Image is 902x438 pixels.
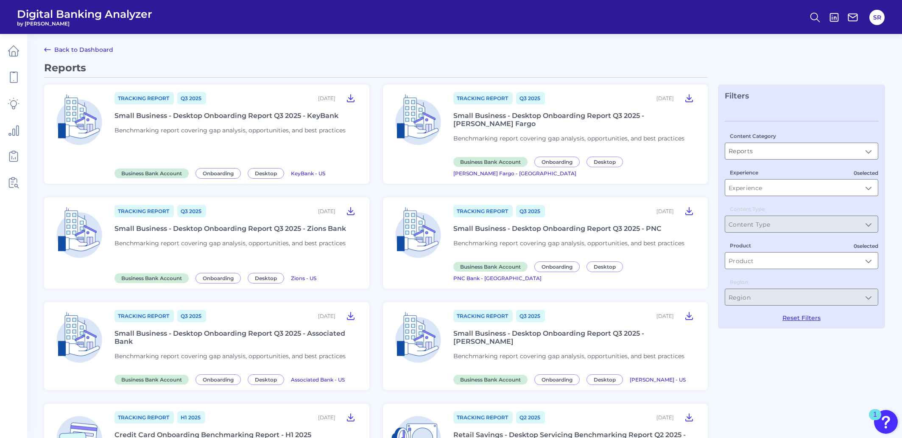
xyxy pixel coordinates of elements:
div: [DATE] [318,95,335,101]
a: Business Bank Account [453,157,531,166]
a: Tracking Report [453,205,513,217]
span: Business Bank Account [114,375,189,385]
a: Q3 2025 [177,205,206,217]
span: Desktop [586,157,623,167]
a: Q3 2025 [516,205,545,217]
input: Region [725,289,878,305]
div: Small Business - Desktop Onboarding Report Q3 2025 - [PERSON_NAME] [453,329,698,345]
span: Onboarding [534,261,580,272]
div: Small Business - Desktop Onboarding Report Q3 2025 - PNC [453,225,662,233]
a: Tracking Report [114,310,174,322]
span: Benchmarking report covering gap analysis, opportunities, and best practices [114,126,346,134]
a: Desktop [586,157,626,166]
img: Business Bank Account [51,309,108,366]
a: Business Bank Account [114,169,192,177]
span: Onboarding [195,168,241,179]
span: Zions - US [291,275,316,281]
div: [DATE] [656,208,674,214]
span: Benchmarking report covering gap analysis, opportunities, and best practices [453,352,684,360]
div: Small Business - Desktop Onboarding Report Q3 2025 - Zions Bank [114,225,346,233]
span: Business Bank Account [114,168,189,178]
a: Onboarding [534,375,583,383]
div: [DATE] [656,313,674,319]
span: Tracking Report [453,310,513,322]
span: Desktop [248,273,284,284]
a: Tracking Report [114,92,174,104]
a: Business Bank Account [114,375,192,383]
a: [PERSON_NAME] Fargo - [GEOGRAPHIC_DATA] [453,169,576,177]
a: Onboarding [195,375,244,383]
a: Associated Bank - US [291,375,345,383]
span: Desktop [586,374,623,385]
span: Benchmarking report covering gap analysis, opportunities, and best practices [453,239,684,247]
a: Q3 2025 [177,92,206,104]
span: Benchmarking report covering gap analysis, opportunities, and best practices [114,352,346,360]
a: Tracking Report [114,205,174,217]
a: Business Bank Account [114,274,192,282]
a: [PERSON_NAME] - US [630,375,686,383]
img: Business Bank Account [390,91,447,148]
button: Open Resource Center, 1 new notification [874,410,898,434]
a: Tracking Report [453,411,513,424]
a: Onboarding [195,274,244,282]
a: Desktop [248,169,288,177]
label: Region [730,279,748,285]
a: Q3 2025 [177,310,206,322]
span: Desktop [586,261,623,272]
a: Tracking Report [114,411,174,424]
a: Q2 2025 [516,411,545,424]
button: SR [869,10,885,25]
a: Desktop [586,262,626,270]
button: Small Business - Desktop Onboarding Report Q3 2025 - PNC [681,204,698,218]
span: Benchmarking report covering gap analysis, opportunities, and best practices [114,239,346,247]
button: Small Business - Desktop Onboarding Report Q3 2025 - KeyBank [342,91,359,105]
label: Content Category [730,133,776,139]
a: Tracking Report [453,92,513,104]
span: Business Bank Account [453,375,528,385]
span: Desktop [248,374,284,385]
span: PNC Bank - [GEOGRAPHIC_DATA] [453,275,542,281]
div: Small Business - Desktop Onboarding Report Q3 2025 - [PERSON_NAME] Fargo [453,112,698,128]
span: Desktop [248,168,284,179]
button: Credit Card Onboarding Benchmarking Report - H1 2025 [342,410,359,424]
span: Onboarding [195,273,241,284]
div: 1 [873,415,877,426]
span: Q3 2025 [516,92,545,104]
a: Business Bank Account [453,262,531,270]
img: Business Bank Account [51,204,108,261]
div: [DATE] [318,414,335,421]
a: H1 2025 [177,411,205,424]
a: Zions - US [291,274,316,282]
button: Small Business - Desktop Onboarding Report Q3 2025 - Zions Bank [342,204,359,218]
span: Business Bank Account [114,273,189,283]
a: Desktop [586,375,626,383]
a: KeyBank - US [291,169,325,177]
a: Desktop [248,375,288,383]
span: KeyBank - US [291,170,325,177]
a: Onboarding [534,157,583,166]
button: Small Business - Desktop Onboarding Report Q3 2025 - Wells Fargo [681,91,698,105]
span: Onboarding [534,374,580,385]
span: by [PERSON_NAME] [17,20,152,27]
a: PNC Bank - [GEOGRAPHIC_DATA] [453,274,542,282]
span: Onboarding [534,157,580,167]
span: Reports [44,62,86,74]
input: Product [725,253,878,269]
button: Reset Filters [782,314,821,322]
a: Desktop [248,274,288,282]
button: Small Business - Desktop Onboarding Report Q3 2025 - Hancock Whitney [681,309,698,323]
div: [DATE] [656,95,674,101]
label: Experience [730,169,758,176]
a: Q3 2025 [516,310,545,322]
span: Digital Banking Analyzer [17,8,152,20]
label: Product [730,242,751,249]
input: Content Type [725,216,878,232]
span: Benchmarking report covering gap analysis, opportunities, and best practices [453,135,684,142]
span: Filters [725,91,749,101]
